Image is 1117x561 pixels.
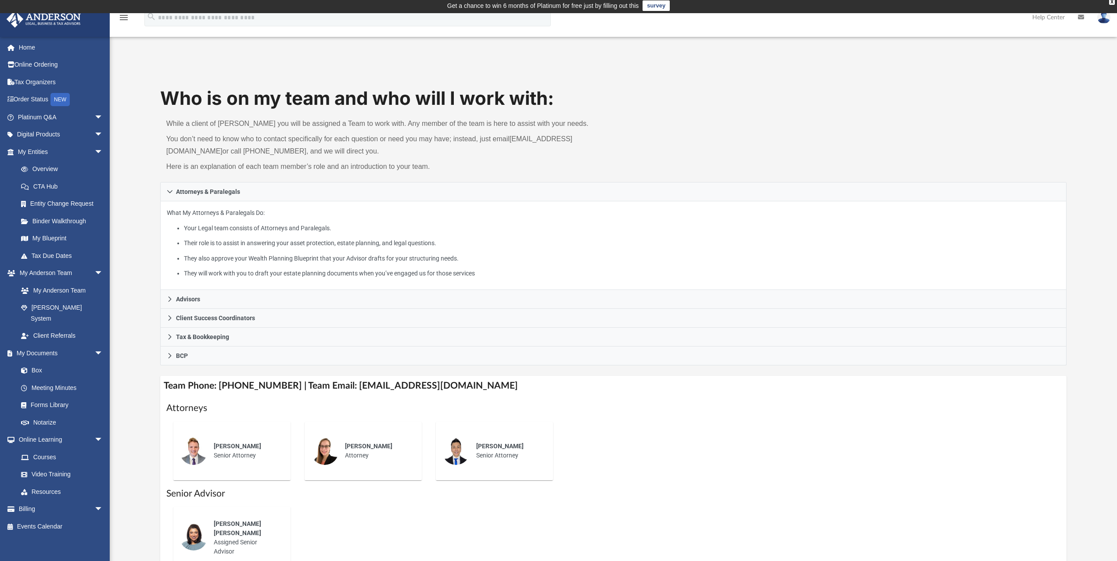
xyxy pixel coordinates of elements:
a: [PERSON_NAME] System [12,299,112,327]
span: arrow_drop_down [94,344,112,362]
span: [PERSON_NAME] [345,443,392,450]
a: Courses [12,448,112,466]
a: BCP [160,347,1067,365]
a: Order StatusNEW [6,91,116,109]
img: thumbnail [180,522,208,550]
a: Forms Library [12,397,108,414]
a: Tax Due Dates [12,247,116,264]
span: arrow_drop_down [94,108,112,126]
a: My Anderson Team [12,282,108,299]
img: thumbnail [311,437,339,465]
span: Tax & Bookkeeping [176,334,229,340]
div: Get a chance to win 6 months of Platinum for free just by filling out this [447,0,639,11]
p: Here is an explanation of each team member’s role and an introduction to your team. [166,161,607,173]
a: My Anderson Teamarrow_drop_down [6,264,112,282]
img: thumbnail [442,437,470,465]
a: Platinum Q&Aarrow_drop_down [6,108,116,126]
h1: Senior Advisor [166,487,1061,500]
img: User Pic [1097,11,1110,24]
span: arrow_drop_down [94,500,112,518]
li: They will work with you to draft your estate planning documents when you’ve engaged us for those ... [184,268,1060,279]
div: Attorney [339,436,416,466]
li: Your Legal team consists of Attorneys and Paralegals. [184,223,1060,234]
h1: Attorneys [166,402,1061,414]
a: Client Success Coordinators [160,309,1067,328]
span: Attorneys & Paralegals [176,189,240,195]
a: Advisors [160,290,1067,309]
a: Video Training [12,466,108,483]
a: CTA Hub [12,178,116,195]
h1: Who is on my team and who will I work with: [160,86,1067,111]
a: Client Referrals [12,327,112,345]
a: Home [6,39,116,56]
i: menu [119,12,129,23]
a: Overview [12,161,116,178]
div: Senior Attorney [470,436,547,466]
div: Attorneys & Paralegals [160,201,1067,290]
i: search [147,12,156,21]
span: arrow_drop_down [94,143,112,161]
a: Attorneys & Paralegals [160,182,1067,201]
a: survey [643,0,670,11]
a: menu [119,17,129,23]
a: Digital Productsarrow_drop_down [6,126,116,143]
p: While a client of [PERSON_NAME] you will be assigned a Team to work with. Any member of the team ... [166,118,607,130]
a: Box [12,362,108,379]
p: What My Attorneys & Paralegals Do: [167,207,1060,279]
img: thumbnail [180,437,208,465]
a: Tax & Bookkeeping [160,328,1067,347]
a: Notarize [12,414,112,431]
span: arrow_drop_down [94,264,112,282]
a: My Blueprint [12,230,112,247]
a: Tax Organizers [6,73,116,91]
a: [EMAIL_ADDRESS][DOMAIN_NAME] [166,135,572,155]
a: Entity Change Request [12,195,116,213]
img: Anderson Advisors Platinum Portal [4,11,83,28]
span: [PERSON_NAME] [214,443,261,450]
span: [PERSON_NAME] [476,443,524,450]
li: They also approve your Wealth Planning Blueprint that your Advisor drafts for your structuring ne... [184,253,1060,264]
span: arrow_drop_down [94,431,112,449]
a: My Documentsarrow_drop_down [6,344,112,362]
a: My Entitiesarrow_drop_down [6,143,116,161]
div: Senior Attorney [208,436,284,466]
a: Events Calendar [6,518,116,535]
span: arrow_drop_down [94,126,112,144]
a: Resources [12,483,112,500]
a: Meeting Minutes [12,379,112,397]
div: NEW [50,93,70,106]
a: Online Learningarrow_drop_down [6,431,112,449]
span: Client Success Coordinators [176,315,255,321]
li: Their role is to assist in answering your asset protection, estate planning, and legal questions. [184,238,1060,249]
span: Advisors [176,296,200,302]
p: You don’t need to know who to contact specifically for each question or need you may have; instea... [166,133,607,157]
a: Billingarrow_drop_down [6,500,116,518]
span: BCP [176,353,188,359]
a: Online Ordering [6,56,116,74]
span: [PERSON_NAME] [PERSON_NAME] [214,520,261,536]
h4: Team Phone: [PHONE_NUMBER] | Team Email: [EMAIL_ADDRESS][DOMAIN_NAME] [160,376,1067,396]
a: Binder Walkthrough [12,212,116,230]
